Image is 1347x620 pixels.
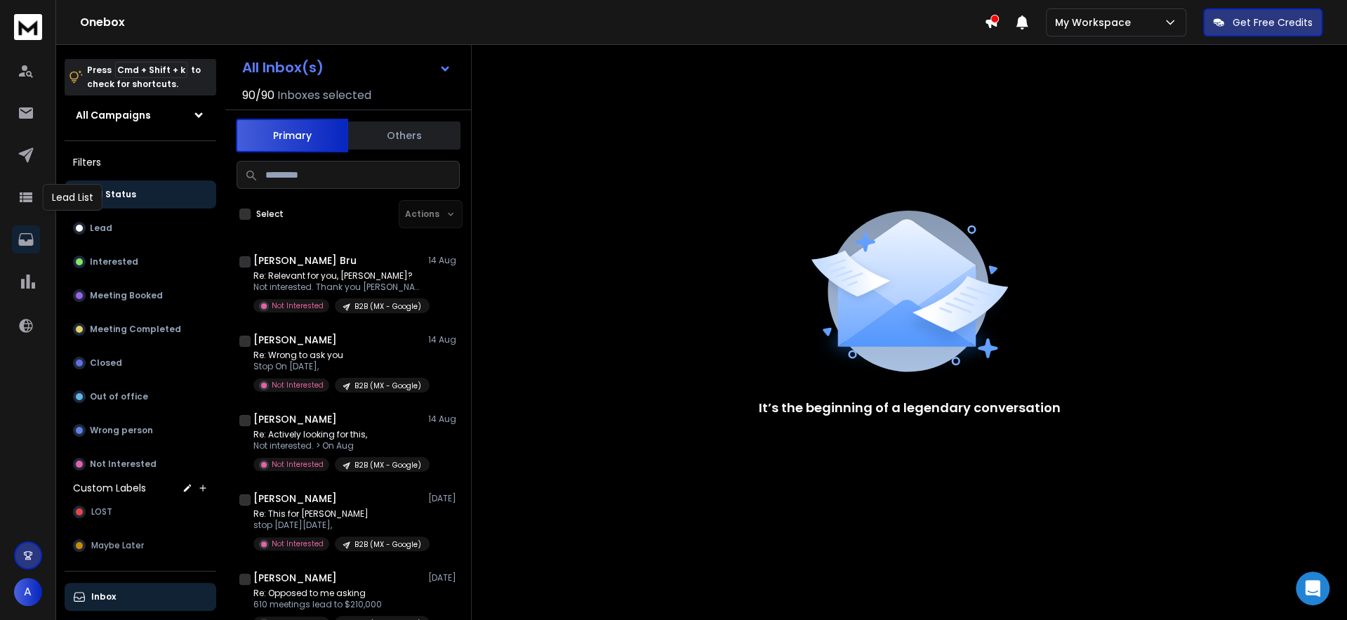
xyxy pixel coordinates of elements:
[91,189,136,200] p: All Status
[242,87,274,104] span: 90 / 90
[253,333,337,347] h1: [PERSON_NAME]
[354,539,421,550] p: B2B (MX - Google)
[90,256,138,268] p: Interested
[14,578,42,606] button: A
[90,425,153,436] p: Wrong person
[428,493,460,504] p: [DATE]
[65,383,216,411] button: Out of office
[87,63,201,91] p: Press to check for shortcuts.
[256,209,284,220] label: Select
[231,53,463,81] button: All Inbox(s)
[253,520,422,531] p: stop [DATE][DATE],
[348,120,460,151] button: Others
[272,539,324,549] p: Not Interested
[253,253,357,268] h1: [PERSON_NAME] Bru
[43,184,102,211] div: Lead List
[65,532,216,560] button: Maybe Later
[354,301,421,312] p: B2B (MX - Google)
[1233,15,1313,29] p: Get Free Credits
[65,282,216,310] button: Meeting Booked
[253,350,422,361] p: Re: Wrong to ask you
[91,591,116,602] p: Inbox
[759,398,1061,418] p: It’s the beginning of a legendary conversation
[272,380,324,390] p: Not Interested
[91,540,144,551] span: Maybe Later
[354,460,421,470] p: B2B (MX - Google)
[90,459,157,470] p: Not Interested
[65,214,216,242] button: Lead
[14,14,42,40] img: logo
[253,599,422,610] p: 610 meetings lead to $210,000
[272,301,324,311] p: Not Interested
[428,255,460,266] p: 14 Aug
[277,87,371,104] h3: Inboxes selected
[65,450,216,478] button: Not Interested
[90,223,112,234] p: Lead
[253,588,422,599] p: Re: Opposed to me asking
[253,270,422,282] p: Re: Relevant for you, [PERSON_NAME]?
[90,391,148,402] p: Out of office
[253,440,422,451] p: Not interested. > On Aug
[1203,8,1322,37] button: Get Free Credits
[65,498,216,526] button: LOST
[65,583,216,611] button: Inbox
[65,248,216,276] button: Interested
[253,412,337,426] h1: [PERSON_NAME]
[90,357,122,369] p: Closed
[65,180,216,209] button: All Status
[73,481,146,495] h3: Custom Labels
[80,14,984,31] h1: Onebox
[1296,572,1329,605] div: Open Intercom Messenger
[253,492,337,506] h1: [PERSON_NAME]
[90,290,163,301] p: Meeting Booked
[272,459,324,470] p: Not Interested
[253,508,422,520] p: Re: This for [PERSON_NAME]
[1055,15,1136,29] p: My Workspace
[115,62,187,78] span: Cmd + Shift + k
[90,324,181,335] p: Meeting Completed
[428,334,460,345] p: 14 Aug
[253,571,337,585] h1: [PERSON_NAME]
[354,381,421,391] p: B2B (MX - Google)
[91,506,112,517] span: LOST
[65,152,216,172] h3: Filters
[65,315,216,343] button: Meeting Completed
[236,119,348,152] button: Primary
[65,101,216,129] button: All Campaigns
[242,60,324,74] h1: All Inbox(s)
[428,414,460,425] p: 14 Aug
[253,282,422,293] p: Not interested. Thank you [PERSON_NAME]
[253,361,422,372] p: Stop On [DATE],
[428,572,460,583] p: [DATE]
[65,349,216,377] button: Closed
[76,108,151,122] h1: All Campaigns
[253,429,422,440] p: Re: Actively looking for this,
[65,416,216,444] button: Wrong person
